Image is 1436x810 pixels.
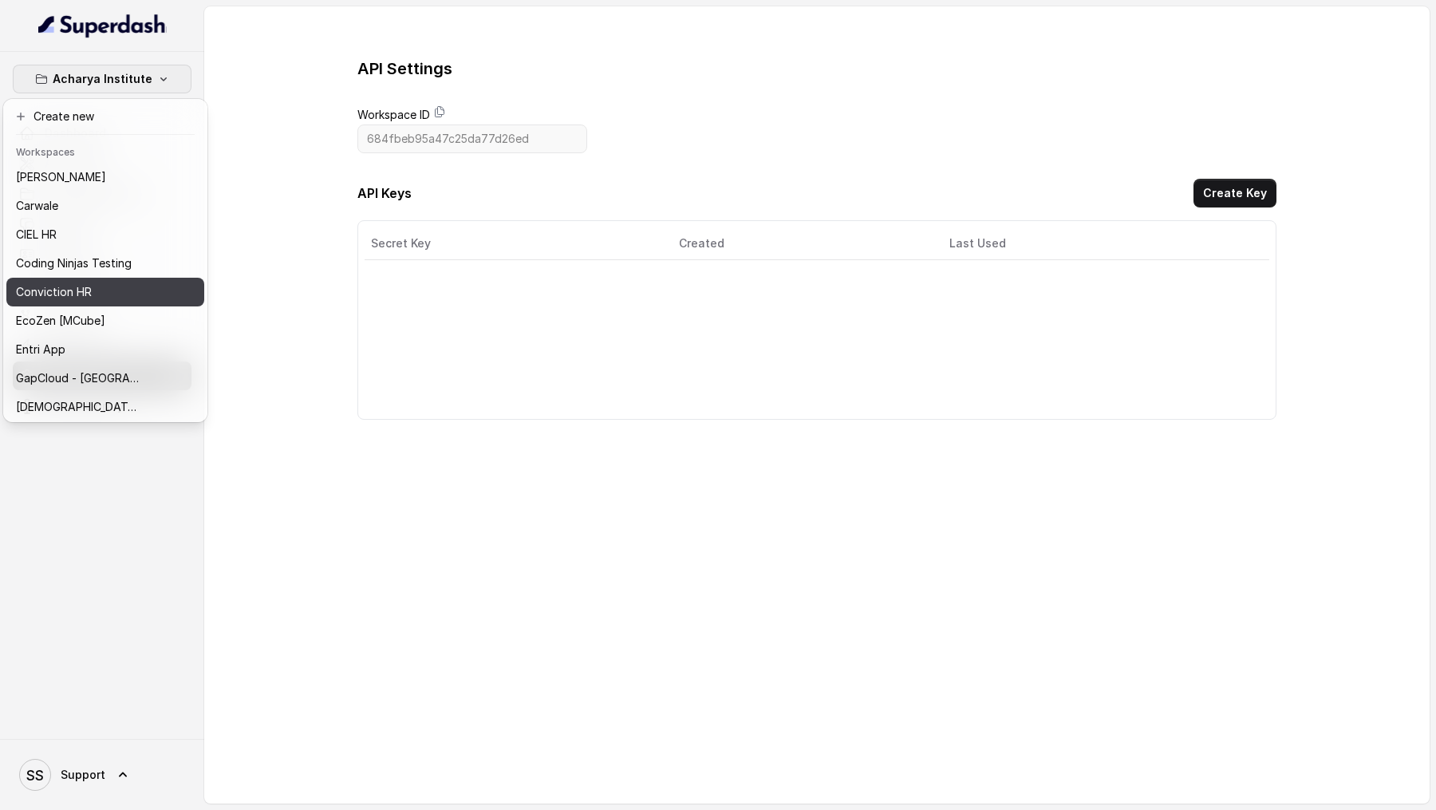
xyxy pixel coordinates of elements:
[16,254,132,273] p: Coding Ninjas Testing
[6,102,204,131] button: Create new
[16,196,58,215] p: Carwale
[16,311,105,330] p: EcoZen [MCube]
[53,69,152,89] p: Acharya Institute
[13,65,191,93] button: Acharya Institute
[3,99,207,422] div: Acharya Institute
[16,168,106,187] p: [PERSON_NAME]
[6,138,204,164] header: Workspaces
[16,340,65,359] p: Entri App
[16,225,57,244] p: CIEL HR
[16,369,144,388] p: GapCloud - [GEOGRAPHIC_DATA]
[16,283,92,302] p: Conviction HR
[16,397,144,417] p: [DEMOGRAPHIC_DATA] Housing Finance Demo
